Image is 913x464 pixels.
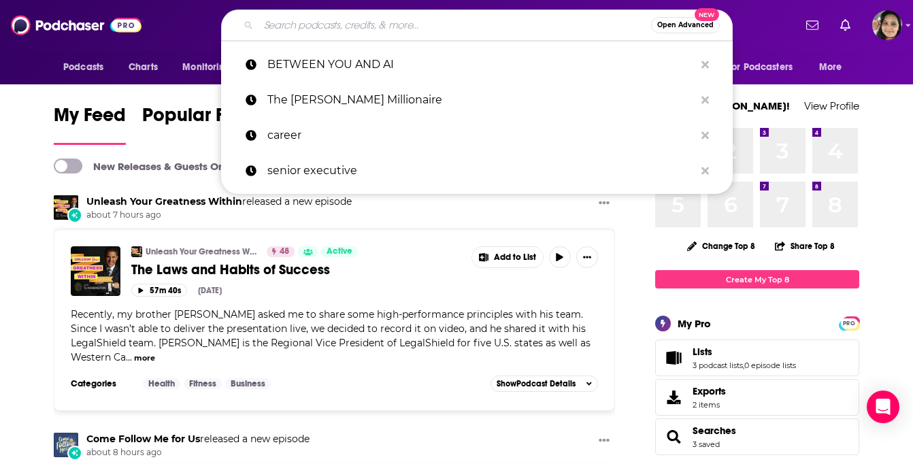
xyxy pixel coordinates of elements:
a: View Profile [804,99,859,112]
button: Show profile menu [872,10,902,40]
img: Unleash Your Greatness Within [54,195,78,220]
a: 3 saved [693,440,720,449]
span: about 8 hours ago [86,447,310,459]
a: Health [143,378,180,389]
span: Logged in as shelbyjanner [872,10,902,40]
span: Show Podcast Details [497,379,576,388]
a: Show notifications dropdown [801,14,824,37]
a: senior executive [221,153,733,188]
span: Open Advanced [657,22,714,29]
a: Show notifications dropdown [835,14,856,37]
button: open menu [810,54,859,80]
p: career [267,118,695,153]
a: 3 podcast lists [693,361,743,370]
a: Exports [655,379,859,416]
h3: released a new episode [86,433,310,446]
span: about 7 hours ago [86,210,352,221]
button: Share Top 8 [774,233,835,259]
h3: released a new episode [86,195,352,208]
img: Come Follow Me for Us [54,433,78,457]
button: open menu [54,54,121,80]
p: senior executive [267,153,695,188]
span: Exports [660,388,687,407]
span: For Podcasters [727,58,793,77]
a: My Feed [54,103,126,145]
a: Searches [660,427,687,446]
button: ShowPodcast Details [491,376,598,392]
div: New Episode [67,446,82,461]
h3: Categories [71,378,132,389]
span: Searches [655,418,859,455]
button: more [134,352,155,364]
button: 57m 40s [131,284,187,297]
span: 2 items [693,400,726,410]
span: Popular Feed [142,103,258,135]
img: The Laws and Habits of Success [71,246,120,296]
a: Popular Feed [142,103,258,145]
span: Exports [693,385,726,397]
a: Fitness [184,378,222,389]
span: Lists [655,339,859,376]
span: , [743,361,744,370]
a: Create My Top 8 [655,270,859,288]
span: New [695,8,719,21]
span: Active [327,245,352,259]
a: Come Follow Me for Us [86,433,200,445]
a: Business [225,378,271,389]
div: [DATE] [198,286,222,295]
a: The [PERSON_NAME] Millionaire [221,82,733,118]
a: Unleash Your Greatness Within [146,246,258,257]
button: Show More Button [593,195,615,212]
button: Show More Button [472,247,543,267]
span: Lists [693,346,712,358]
a: Searches [693,425,736,437]
div: New Episode [67,208,82,222]
button: Show More Button [576,246,598,268]
button: Open AdvancedNew [651,17,720,33]
div: Search podcasts, credits, & more... [221,10,733,41]
a: New Releases & Guests Only [54,159,233,173]
span: PRO [841,318,857,329]
img: User Profile [872,10,902,40]
span: My Feed [54,103,126,135]
span: Recently, my brother [PERSON_NAME] asked me to share some high-performance principles with his te... [71,308,591,363]
p: The Mello Millionaire [267,82,695,118]
span: 48 [280,245,289,259]
a: career [221,118,733,153]
div: My Pro [678,317,711,330]
span: The Laws and Habits of Success [131,261,330,278]
a: Charts [120,54,166,80]
a: 0 episode lists [744,361,796,370]
button: Change Top 8 [679,237,763,254]
a: Lists [660,348,687,367]
a: The Laws and Habits of Success [131,261,462,278]
span: Monitoring [182,58,231,77]
a: Lists [693,346,796,358]
button: open menu [718,54,812,80]
button: Show More Button [593,433,615,450]
a: PRO [841,318,857,328]
span: More [819,58,842,77]
img: Unleash Your Greatness Within [131,246,142,257]
a: 48 [267,246,295,257]
input: Search podcasts, credits, & more... [259,14,651,36]
a: BETWEEN YOU AND AI [221,47,733,82]
span: Podcasts [63,58,103,77]
button: open menu [173,54,248,80]
span: ... [126,351,132,363]
span: Add to List [494,252,536,263]
span: Charts [129,58,158,77]
div: Open Intercom Messenger [867,391,899,423]
a: Unleash Your Greatness Within [86,195,242,208]
p: BETWEEN YOU AND AI [267,47,695,82]
a: Active [321,246,358,257]
img: Podchaser - Follow, Share and Rate Podcasts [11,12,142,38]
